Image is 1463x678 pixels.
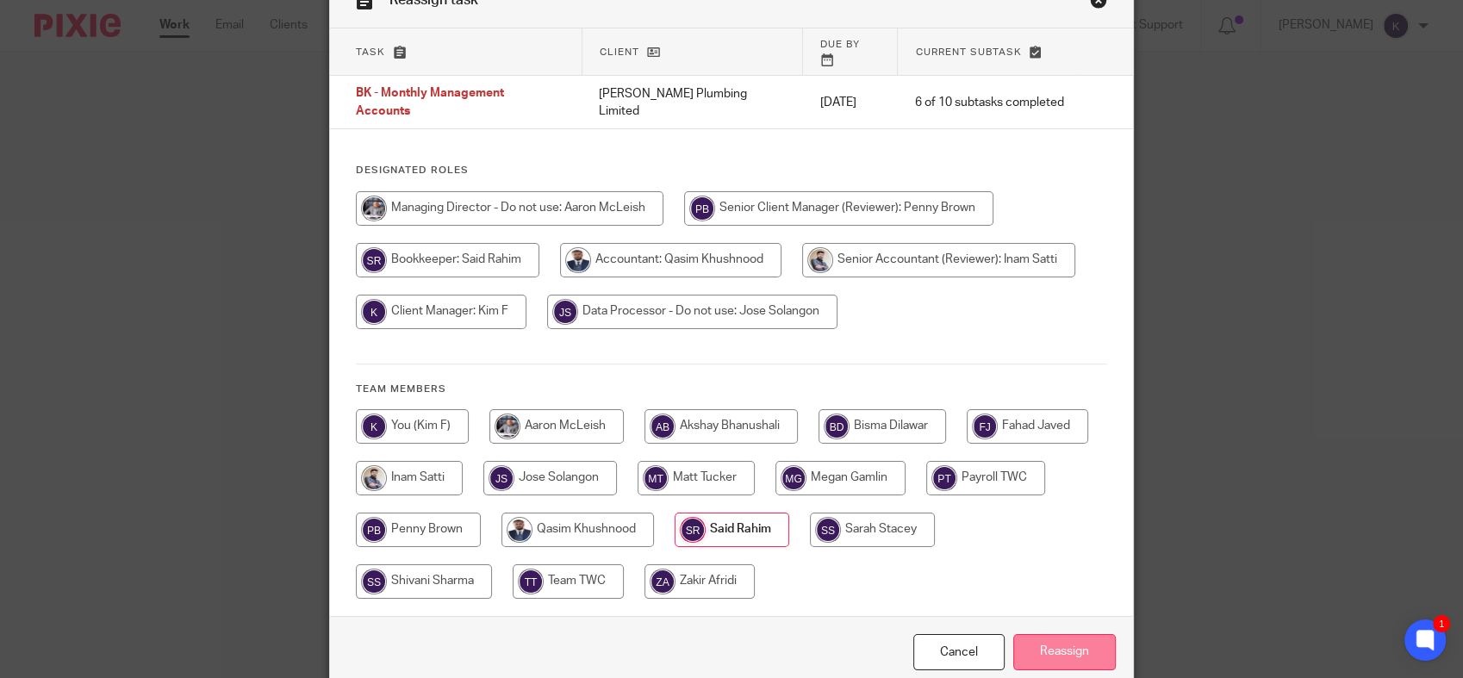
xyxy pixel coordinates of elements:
p: [PERSON_NAME] Plumbing Limited [599,85,786,121]
a: Close this dialog window [913,634,1005,671]
input: Reassign [1013,634,1116,671]
td: 6 of 10 subtasks completed [898,76,1081,129]
span: Client [600,47,639,57]
h4: Team members [356,383,1107,396]
span: Task [356,47,385,57]
h4: Designated Roles [356,164,1107,177]
span: BK - Monthly Management Accounts [356,88,504,118]
div: 1 [1433,615,1450,632]
span: Due by [820,40,860,49]
p: [DATE] [820,94,881,111]
span: Current subtask [915,47,1021,57]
